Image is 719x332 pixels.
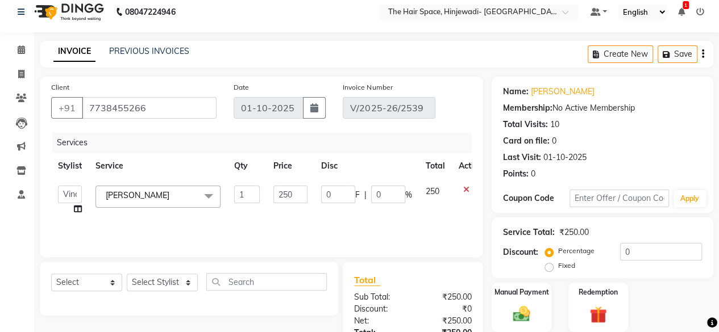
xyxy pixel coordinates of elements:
[584,304,612,325] img: _gift.svg
[413,291,480,303] div: ₹250.00
[588,45,653,63] button: Create New
[346,291,413,303] div: Sub Total:
[234,82,249,93] label: Date
[503,192,570,204] div: Coupon Code
[552,135,556,147] div: 0
[543,152,587,163] div: 01-10-2025
[354,274,380,286] span: Total
[52,132,480,153] div: Services
[51,153,89,179] th: Stylist
[169,190,174,200] a: x
[89,153,227,179] th: Service
[674,190,706,207] button: Apply
[503,135,550,147] div: Card on file:
[558,246,595,256] label: Percentage
[531,168,535,180] div: 0
[503,119,548,131] div: Total Visits:
[206,273,327,291] input: Search
[405,189,412,201] span: %
[346,303,413,315] div: Discount:
[678,7,685,17] a: 1
[503,168,529,180] div: Points:
[570,190,669,207] input: Enter Offer / Coupon Code
[413,315,480,327] div: ₹250.00
[413,303,480,315] div: ₹0
[227,153,267,179] th: Qty
[267,153,314,179] th: Price
[503,86,529,98] div: Name:
[51,82,69,93] label: Client
[346,315,413,327] div: Net:
[503,102,702,114] div: No Active Membership
[531,86,595,98] a: [PERSON_NAME]
[658,45,697,63] button: Save
[426,186,439,196] span: 250
[559,226,589,238] div: ₹250.00
[355,189,360,201] span: F
[558,260,575,271] label: Fixed
[109,46,189,56] a: PREVIOUS INVOICES
[508,304,535,324] img: _cash.svg
[503,246,538,258] div: Discount:
[343,82,392,93] label: Invoice Number
[82,97,217,119] input: Search by Name/Mobile/Email/Code
[53,41,95,62] a: INVOICE
[550,119,559,131] div: 10
[314,153,419,179] th: Disc
[364,189,367,201] span: |
[503,152,541,163] div: Last Visit:
[503,226,555,238] div: Service Total:
[419,153,452,179] th: Total
[452,153,489,179] th: Action
[51,97,83,119] button: +91
[579,287,618,297] label: Redemption
[106,190,169,200] span: [PERSON_NAME]
[503,102,552,114] div: Membership:
[494,287,549,297] label: Manual Payment
[683,1,689,9] span: 1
